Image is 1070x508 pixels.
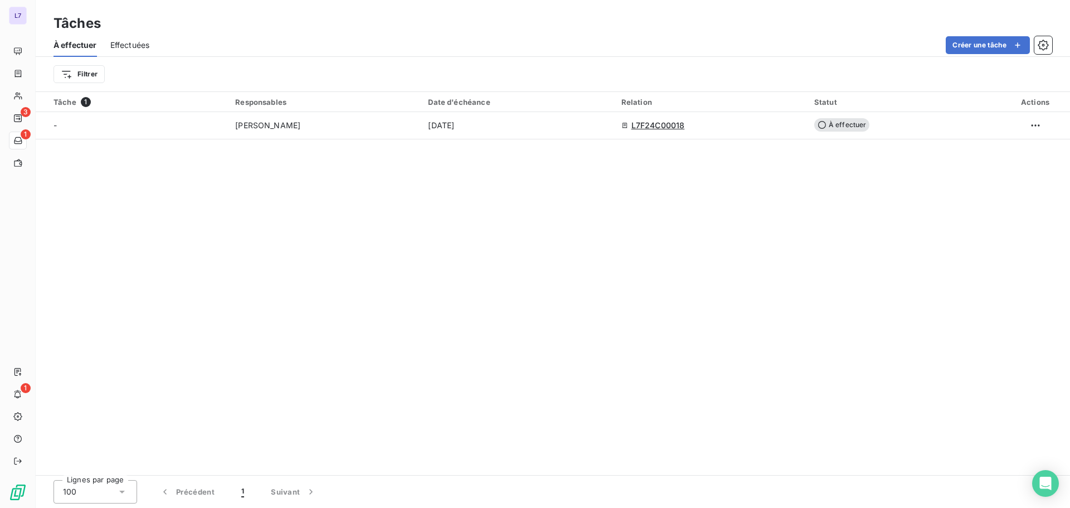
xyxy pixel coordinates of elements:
span: [PERSON_NAME] [235,120,300,131]
span: Effectuées [110,40,150,51]
button: Filtrer [53,65,105,83]
span: 3 [21,107,31,117]
button: Précédent [146,480,228,504]
div: Responsables [235,98,415,107]
div: Tâche [53,97,222,107]
span: L7F24C00018 [631,120,685,131]
span: 1 [21,129,31,139]
div: L7 [9,7,27,25]
div: Relation [621,98,801,107]
span: - [53,120,57,130]
span: 1 [81,97,91,107]
div: Open Intercom Messenger [1032,470,1059,497]
span: [DATE] [428,120,454,131]
div: Actions [1007,98,1063,107]
span: 1 [21,383,31,393]
div: Statut [814,98,994,107]
button: Suivant [257,480,330,504]
span: 100 [63,486,76,497]
span: 1 [241,486,244,497]
img: Logo LeanPay [9,483,27,501]
span: À effectuer [814,118,870,132]
button: 1 [228,480,257,504]
button: Créer une tâche [946,36,1030,54]
span: À effectuer [53,40,97,51]
div: Date d'échéance [428,98,607,107]
h3: Tâches [53,13,101,33]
